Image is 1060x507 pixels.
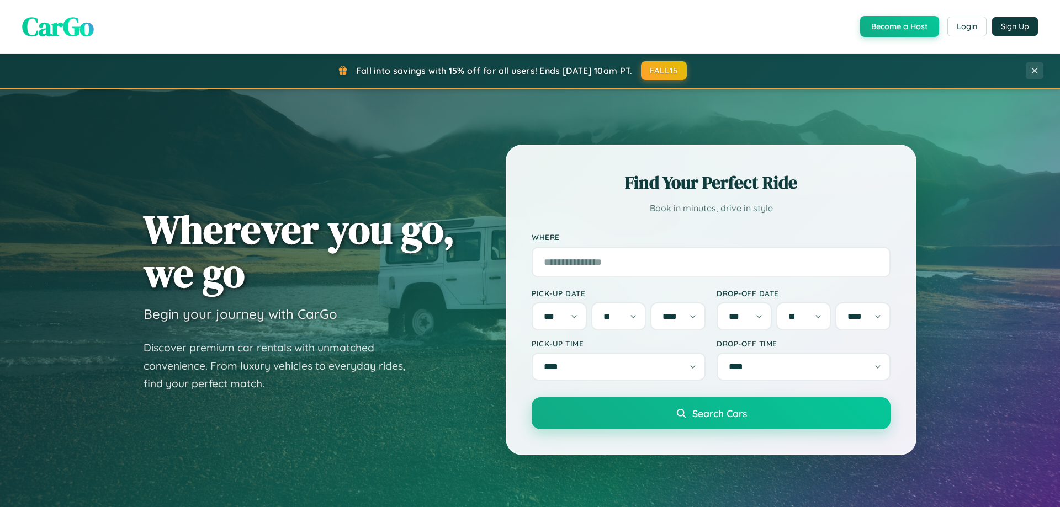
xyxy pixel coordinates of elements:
label: Drop-off Time [717,339,891,348]
span: CarGo [22,8,94,45]
span: Fall into savings with 15% off for all users! Ends [DATE] 10am PT. [356,65,633,76]
label: Pick-up Time [532,339,706,348]
label: Where [532,233,891,242]
label: Pick-up Date [532,289,706,298]
span: Search Cars [692,407,747,419]
button: Sign Up [992,17,1038,36]
p: Book in minutes, drive in style [532,200,891,216]
h3: Begin your journey with CarGo [144,306,337,322]
button: FALL15 [641,61,687,80]
p: Discover premium car rentals with unmatched convenience. From luxury vehicles to everyday rides, ... [144,339,420,393]
h2: Find Your Perfect Ride [532,170,891,195]
h1: Wherever you go, we go [144,207,455,295]
label: Drop-off Date [717,289,891,298]
button: Login [947,17,987,36]
button: Search Cars [532,397,891,429]
button: Become a Host [860,16,939,37]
